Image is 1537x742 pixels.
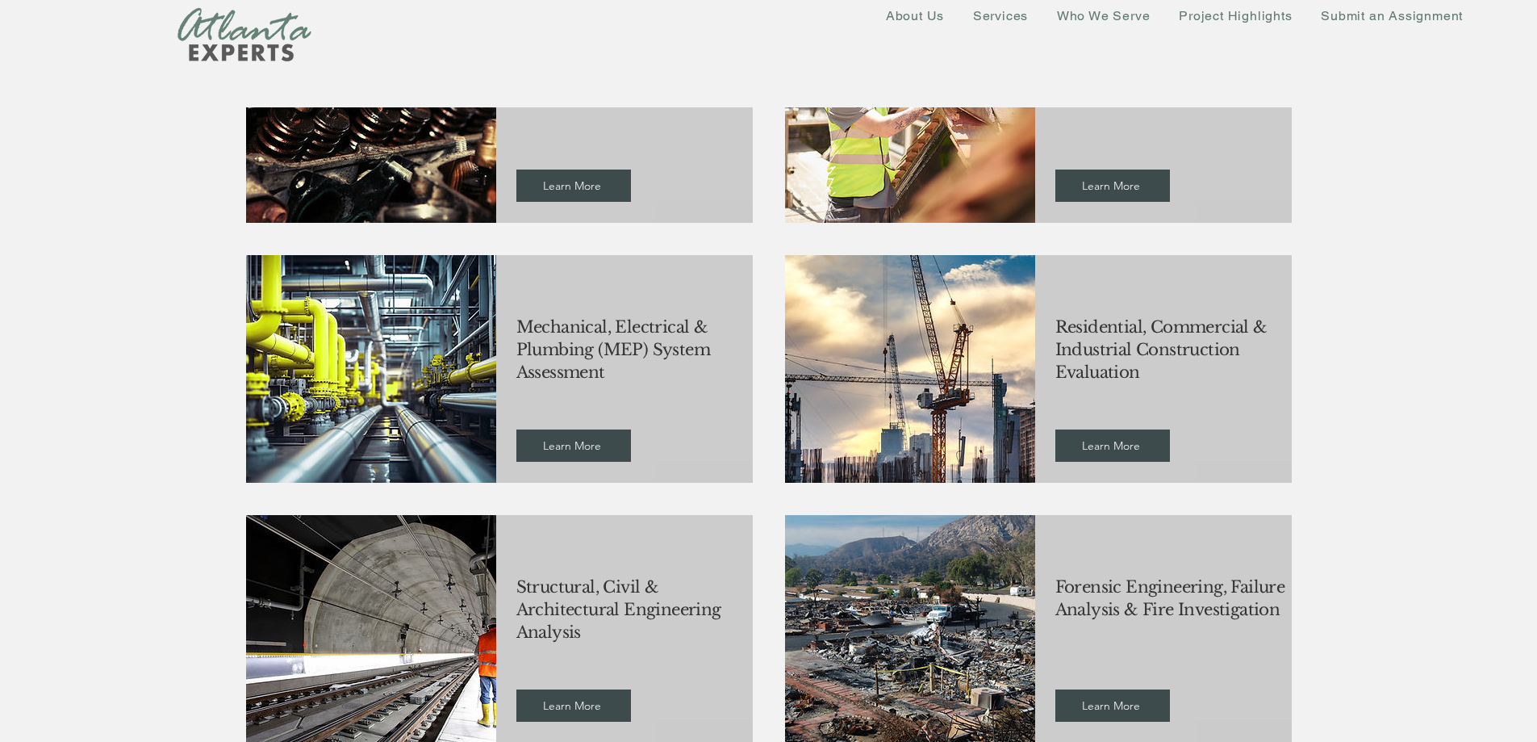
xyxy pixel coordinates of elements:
[543,698,601,713] span: Learn More
[516,430,631,462] a: Learn More
[543,438,601,453] span: Learn More
[1055,317,1268,382] span: Residential, Commercial & Industrial Construction Evaluation
[516,170,631,202] a: Learn More
[1055,690,1170,722] a: Learn More
[516,317,710,382] span: Mechanical, Electrical & Plumbing (MEP) System Assessment
[886,8,944,23] span: About Us
[1055,170,1170,202] a: Learn More
[1082,698,1140,713] span: Learn More
[1057,8,1151,23] span: Who We Serve
[1082,438,1140,453] span: Learn More
[1055,430,1170,462] a: Learn More
[1082,178,1140,193] span: Learn More
[1321,8,1463,23] span: Submit an Assignment
[516,577,721,642] span: Structural, Civil & Architectural Engineering Analysis
[973,8,1028,23] span: Services
[516,690,631,722] a: Learn More
[1055,577,1285,619] span: Forensic Engineering, Failure Analysis & Fire Investigation
[543,178,601,193] span: Learn More
[1179,8,1292,23] span: Project Highlights
[178,7,311,62] img: New Logo Transparent Background_edited.png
